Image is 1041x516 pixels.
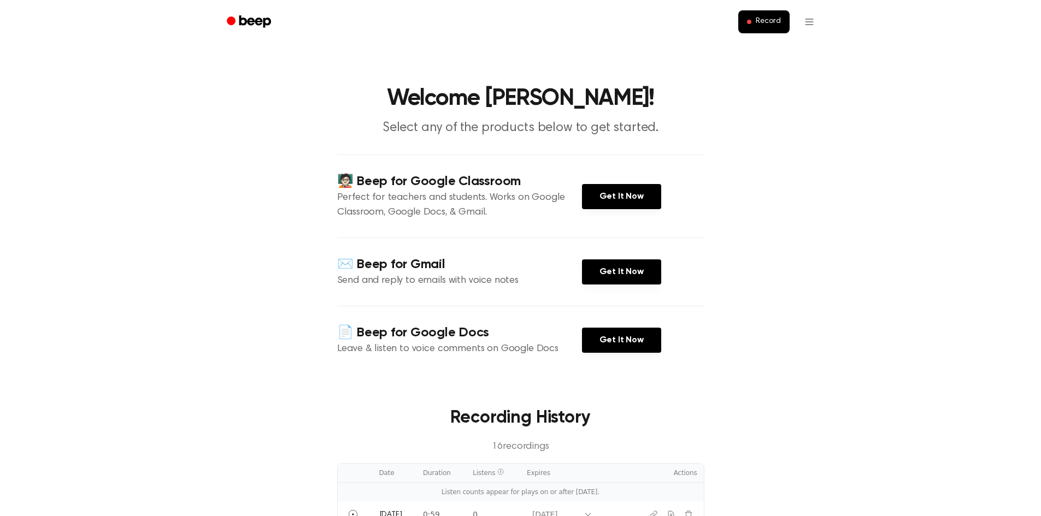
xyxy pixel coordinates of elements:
[466,464,520,483] th: Listens
[582,184,661,209] a: Get It Now
[219,11,281,33] a: Beep
[796,9,822,35] button: Open menu
[373,464,416,483] th: Date
[520,464,616,483] th: Expires
[337,342,582,357] p: Leave & listen to voice comments on Google Docs
[497,468,504,475] span: Listen count reflects other listeners and records at most one play per listener per hour. It excl...
[738,10,789,33] button: Record
[241,87,801,110] h1: Welcome [PERSON_NAME]!
[338,483,704,502] td: Listen counts appear for plays on or after [DATE].
[416,464,466,483] th: Duration
[355,440,687,454] p: 16 recording s
[337,191,582,220] p: Perfect for teachers and students. Works on Google Classroom, Google Docs, & Gmail.
[582,259,661,284] a: Get It Now
[582,328,661,353] a: Get It Now
[337,274,582,288] p: Send and reply to emails with voice notes
[337,256,582,274] h4: ✉️ Beep for Gmail
[355,405,687,431] h3: Recording History
[311,119,731,137] p: Select any of the products below to get started.
[756,17,780,27] span: Record
[337,324,582,342] h4: 📄 Beep for Google Docs
[337,173,582,191] h4: 🧑🏻‍🏫 Beep for Google Classroom
[616,464,704,483] th: Actions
